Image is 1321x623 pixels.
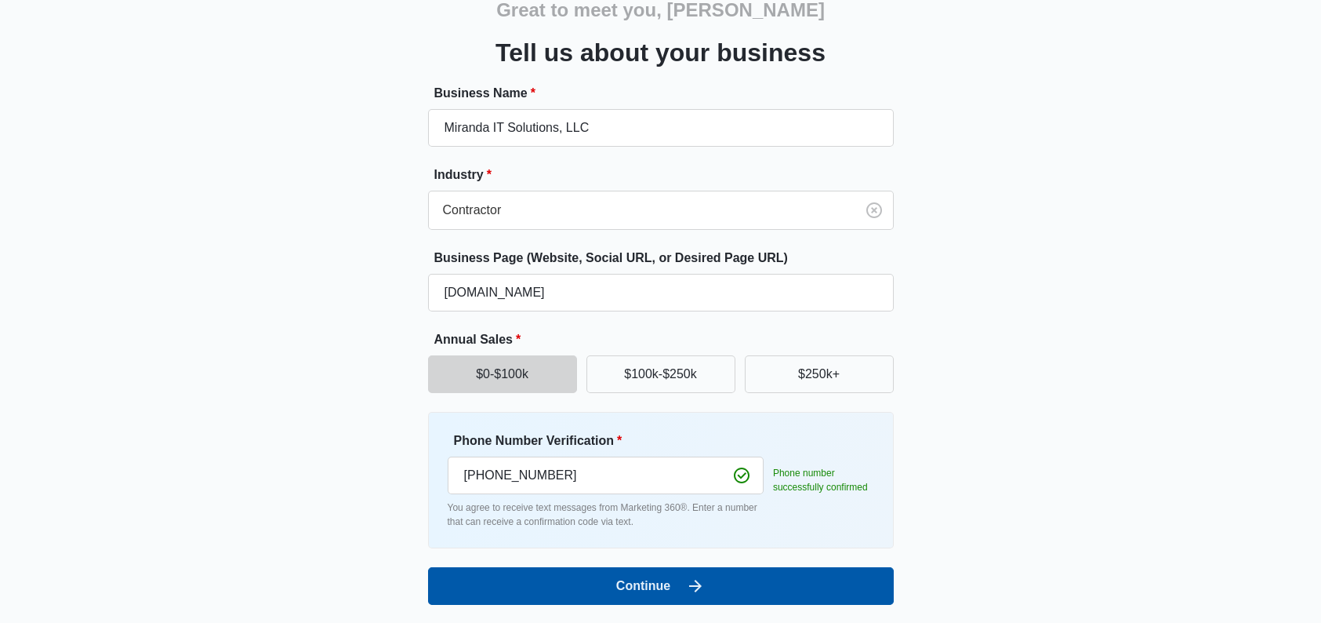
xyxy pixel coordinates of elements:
[428,567,894,605] button: Continue
[862,198,887,223] button: Clear
[434,330,900,349] label: Annual Sales
[428,355,577,393] button: $0-$100k
[745,355,894,393] button: $250k+
[454,432,770,450] label: Phone Number Verification
[428,109,894,147] input: e.g. Jane's Plumbing
[495,34,826,71] h3: Tell us about your business
[434,166,900,184] label: Industry
[428,274,894,311] input: e.g. janesplumbing.com
[586,355,735,393] button: $100k-$250k
[434,249,900,268] label: Business Page (Website, Social URL, or Desired Page URL)
[773,466,874,494] p: Phone number successfully confirmed
[434,84,900,103] label: Business Name
[448,501,764,529] p: You agree to receive text messages from Marketing 360®. Enter a number that can receive a confirm...
[448,457,764,494] input: Ex. +1-555-555-5555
